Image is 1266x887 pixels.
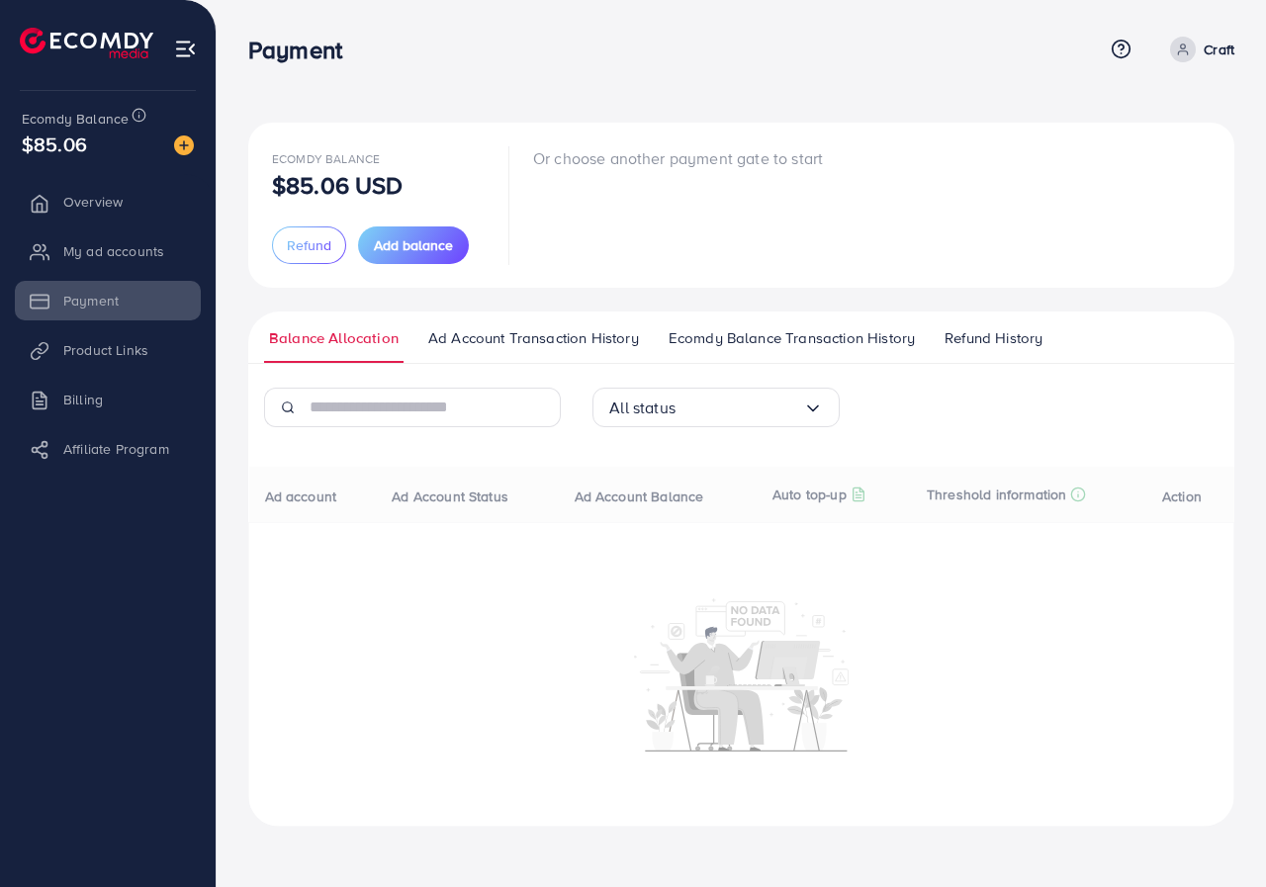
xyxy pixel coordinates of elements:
[269,327,399,349] span: Balance Allocation
[22,109,129,129] span: Ecomdy Balance
[533,146,823,170] p: Or choose another payment gate to start
[374,235,453,255] span: Add balance
[272,226,346,264] button: Refund
[669,327,915,349] span: Ecomdy Balance Transaction History
[945,327,1042,349] span: Refund History
[174,38,197,60] img: menu
[609,393,676,423] span: All status
[358,226,469,264] button: Add balance
[22,130,87,158] span: $85.06
[174,135,194,155] img: image
[676,393,803,423] input: Search for option
[1162,37,1234,62] a: Craft
[272,173,404,197] p: $85.06 USD
[248,36,358,64] h3: Payment
[287,235,331,255] span: Refund
[1204,38,1234,61] p: Craft
[272,150,380,167] span: Ecomdy Balance
[20,28,153,58] img: logo
[428,327,639,349] span: Ad Account Transaction History
[592,388,840,427] div: Search for option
